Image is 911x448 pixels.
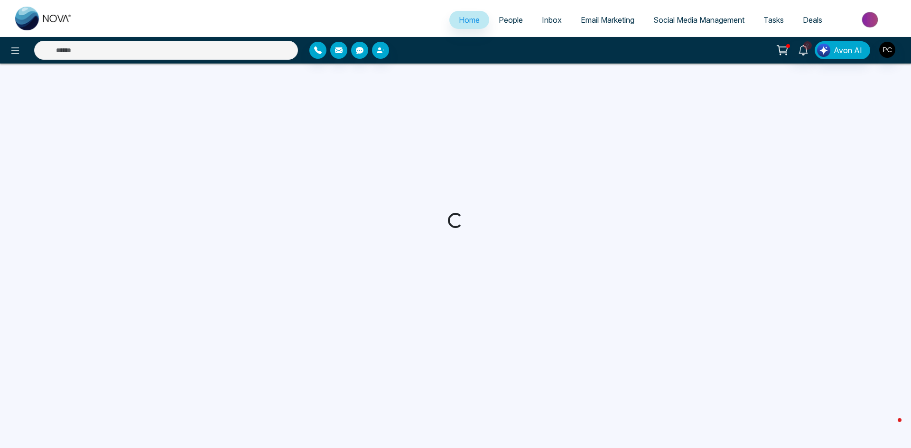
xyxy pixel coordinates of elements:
[754,11,793,29] a: Tasks
[449,11,489,29] a: Home
[763,15,784,25] span: Tasks
[817,44,830,57] img: Lead Flow
[542,15,562,25] span: Inbox
[879,416,902,439] iframe: Intercom live chat
[793,11,832,29] a: Deals
[837,9,905,30] img: Market-place.gif
[489,11,532,29] a: People
[644,11,754,29] a: Social Media Management
[815,41,870,59] button: Avon AI
[571,11,644,29] a: Email Marketing
[499,15,523,25] span: People
[532,11,571,29] a: Inbox
[581,15,634,25] span: Email Marketing
[459,15,480,25] span: Home
[803,41,812,50] span: 2
[834,45,862,56] span: Avon AI
[653,15,744,25] span: Social Media Management
[15,7,72,30] img: Nova CRM Logo
[803,15,822,25] span: Deals
[879,42,895,58] img: User Avatar
[792,41,815,58] a: 2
